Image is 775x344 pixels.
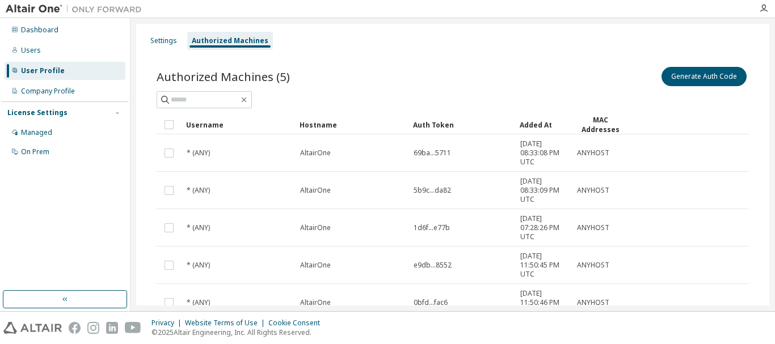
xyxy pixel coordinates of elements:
[21,147,49,156] div: On Prem
[300,223,331,232] span: AltairOne
[577,186,609,195] span: ANYHOST
[577,223,609,232] span: ANYHOST
[21,46,41,55] div: Users
[300,116,404,134] div: Hostname
[520,214,567,241] span: [DATE] 07:28:26 PM UTC
[106,322,118,334] img: linkedin.svg
[7,108,68,117] div: License Settings
[577,148,609,158] span: ANYHOST
[300,148,331,158] span: AltairOne
[577,298,609,307] span: ANYHOST
[187,186,210,195] span: * (ANY)
[69,322,81,334] img: facebook.svg
[520,116,567,134] div: Added At
[6,3,148,15] img: Altair One
[662,67,747,86] button: Generate Auth Code
[413,116,511,134] div: Auth Token
[3,322,62,334] img: altair_logo.svg
[187,223,210,232] span: * (ANY)
[187,148,210,158] span: * (ANY)
[520,252,567,279] span: [DATE] 11:50:45 PM UTC
[414,148,451,158] span: 69ba...5711
[520,289,567,316] span: [DATE] 11:50:46 PM UTC
[300,186,331,195] span: AltairOne
[577,261,609,270] span: ANYHOST
[87,322,99,334] img: instagram.svg
[125,322,141,334] img: youtube.svg
[150,36,177,45] div: Settings
[21,128,52,137] div: Managed
[414,186,451,195] span: 5b9c...da82
[576,115,624,134] div: MAC Addresses
[520,139,567,167] span: [DATE] 08:33:08 PM UTC
[187,261,210,270] span: * (ANY)
[21,87,75,96] div: Company Profile
[414,223,450,232] span: 1d6f...e77b
[21,26,58,35] div: Dashboard
[151,318,185,328] div: Privacy
[300,298,331,307] span: AltairOne
[151,328,327,337] p: © 2025 Altair Engineering, Inc. All Rights Reserved.
[414,261,452,270] span: e9db...8552
[157,69,290,84] span: Authorized Machines (5)
[21,66,65,75] div: User Profile
[414,298,448,307] span: 0bfd...fac6
[185,318,268,328] div: Website Terms of Use
[268,318,327,328] div: Cookie Consent
[300,261,331,270] span: AltairOne
[520,177,567,204] span: [DATE] 08:33:09 PM UTC
[192,36,268,45] div: Authorized Machines
[187,298,210,307] span: * (ANY)
[186,116,290,134] div: Username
